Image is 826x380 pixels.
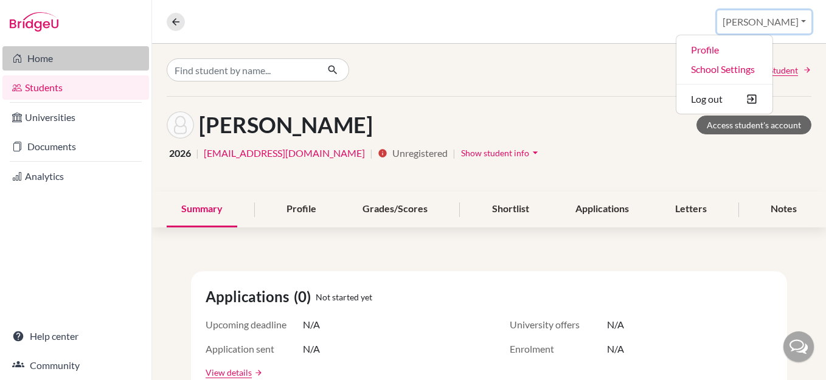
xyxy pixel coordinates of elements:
[204,146,365,161] a: [EMAIL_ADDRESS][DOMAIN_NAME]
[2,353,149,378] a: Community
[676,35,773,114] ul: [PERSON_NAME]
[510,317,607,332] span: University offers
[316,291,372,303] span: Not started yet
[749,64,798,77] span: Next Student
[303,317,320,332] span: N/A
[676,89,772,109] button: Log out
[348,192,442,227] div: Grades/Scores
[453,146,456,161] span: |
[370,146,373,161] span: |
[167,58,318,81] input: Find student by name...
[756,192,811,227] div: Notes
[607,342,624,356] span: N/A
[2,324,149,348] a: Help center
[661,192,721,227] div: Letters
[2,105,149,130] a: Universities
[28,9,53,19] span: Help
[10,12,58,32] img: Bridge-U
[378,148,387,158] i: info
[167,192,237,227] div: Summary
[477,192,544,227] div: Shortlist
[749,64,811,77] a: Next Student
[303,342,320,356] span: N/A
[2,75,149,100] a: Students
[169,146,191,161] span: 2026
[167,111,194,139] img: Jorge Balat Nasrallah's avatar
[252,368,263,377] a: arrow_forward
[199,112,373,138] h1: [PERSON_NAME]
[206,366,252,379] a: View details
[2,134,149,159] a: Documents
[460,143,542,162] button: Show student infoarrow_drop_down
[717,10,811,33] button: [PERSON_NAME]
[206,342,303,356] span: Application sent
[561,192,644,227] div: Applications
[607,317,624,332] span: N/A
[461,148,529,158] span: Show student info
[392,146,448,161] span: Unregistered
[676,40,772,60] a: Profile
[2,46,149,71] a: Home
[294,286,316,308] span: (0)
[529,147,541,159] i: arrow_drop_down
[2,164,149,188] a: Analytics
[206,317,303,332] span: Upcoming deadline
[272,192,331,227] div: Profile
[196,146,199,161] span: |
[206,286,294,308] span: Applications
[676,60,772,79] a: School Settings
[510,342,607,356] span: Enrolment
[696,116,811,134] a: Access student's account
